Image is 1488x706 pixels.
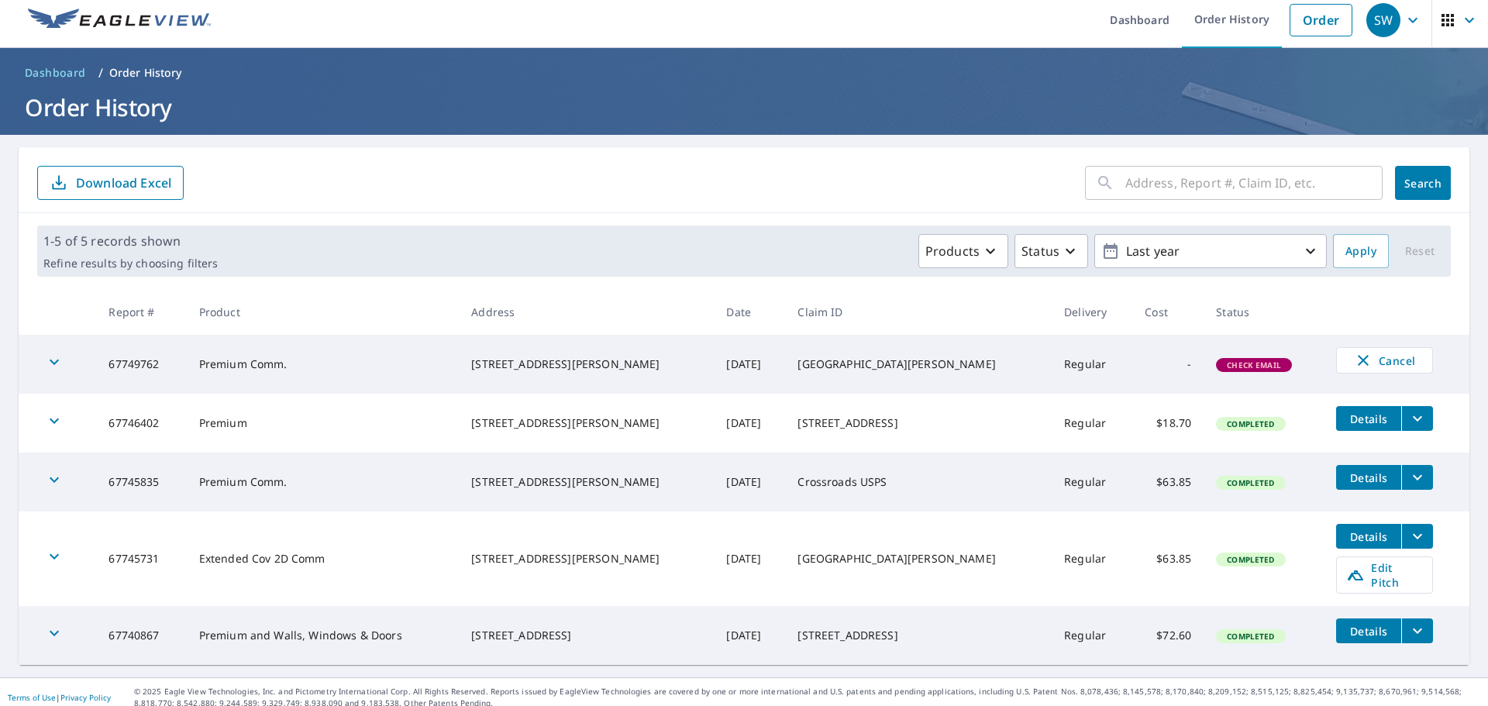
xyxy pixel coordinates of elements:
[1218,554,1283,565] span: Completed
[1336,524,1401,549] button: detailsBtn-67745731
[1401,406,1433,431] button: filesDropdownBtn-67746402
[187,606,460,665] td: Premium and Walls, Windows & Doors
[98,64,103,82] li: /
[187,289,460,335] th: Product
[1218,360,1290,370] span: Check Email
[96,606,186,665] td: 67740867
[714,511,785,606] td: [DATE]
[1052,511,1132,606] td: Regular
[785,335,1052,394] td: [GEOGRAPHIC_DATA][PERSON_NAME]
[1052,289,1132,335] th: Delivery
[1290,4,1352,36] a: Order
[1132,606,1204,665] td: $72.60
[471,628,701,643] div: [STREET_ADDRESS]
[1336,406,1401,431] button: detailsBtn-67746402
[1021,242,1059,260] p: Status
[1345,412,1392,426] span: Details
[714,335,785,394] td: [DATE]
[1401,618,1433,643] button: filesDropdownBtn-67740867
[785,606,1052,665] td: [STREET_ADDRESS]
[918,234,1008,268] button: Products
[8,692,56,703] a: Terms of Use
[1052,606,1132,665] td: Regular
[1401,524,1433,549] button: filesDropdownBtn-67745731
[1401,465,1433,490] button: filesDropdownBtn-67745835
[187,453,460,511] td: Premium Comm.
[1094,234,1327,268] button: Last year
[1336,618,1401,643] button: detailsBtn-67740867
[714,606,785,665] td: [DATE]
[471,415,701,431] div: [STREET_ADDRESS][PERSON_NAME]
[1336,347,1433,374] button: Cancel
[1120,238,1301,265] p: Last year
[1218,477,1283,488] span: Completed
[1132,289,1204,335] th: Cost
[1052,453,1132,511] td: Regular
[28,9,211,32] img: EV Logo
[96,453,186,511] td: 67745835
[43,232,218,250] p: 1-5 of 5 records shown
[1132,394,1204,453] td: $18.70
[714,289,785,335] th: Date
[1014,234,1088,268] button: Status
[96,335,186,394] td: 67749762
[1052,394,1132,453] td: Regular
[1125,161,1383,205] input: Address, Report #, Claim ID, etc.
[1204,289,1324,335] th: Status
[96,394,186,453] td: 67746402
[459,289,714,335] th: Address
[471,551,701,567] div: [STREET_ADDRESS][PERSON_NAME]
[8,693,111,702] p: |
[37,166,184,200] button: Download Excel
[43,257,218,270] p: Refine results by choosing filters
[187,511,460,606] td: Extended Cov 2D Comm
[471,356,701,372] div: [STREET_ADDRESS][PERSON_NAME]
[785,453,1052,511] td: Crossroads USPS
[19,60,1469,85] nav: breadcrumb
[1407,176,1438,191] span: Search
[25,65,86,81] span: Dashboard
[471,474,701,490] div: [STREET_ADDRESS][PERSON_NAME]
[1352,351,1417,370] span: Cancel
[1218,631,1283,642] span: Completed
[1132,511,1204,606] td: $63.85
[1345,624,1392,639] span: Details
[1395,166,1451,200] button: Search
[187,335,460,394] td: Premium Comm.
[1346,560,1423,590] span: Edit Pitch
[1218,418,1283,429] span: Completed
[96,511,186,606] td: 67745731
[187,394,460,453] td: Premium
[96,289,186,335] th: Report #
[1132,335,1204,394] td: -
[714,453,785,511] td: [DATE]
[19,60,92,85] a: Dashboard
[785,394,1052,453] td: [STREET_ADDRESS]
[76,174,171,191] p: Download Excel
[109,65,182,81] p: Order History
[1132,453,1204,511] td: $63.85
[60,692,111,703] a: Privacy Policy
[925,242,980,260] p: Products
[1345,470,1392,485] span: Details
[785,511,1052,606] td: [GEOGRAPHIC_DATA][PERSON_NAME]
[785,289,1052,335] th: Claim ID
[1366,3,1400,37] div: SW
[1336,556,1433,594] a: Edit Pitch
[1345,242,1376,261] span: Apply
[1336,465,1401,490] button: detailsBtn-67745835
[1052,335,1132,394] td: Regular
[1333,234,1389,268] button: Apply
[714,394,785,453] td: [DATE]
[1345,529,1392,544] span: Details
[19,91,1469,123] h1: Order History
